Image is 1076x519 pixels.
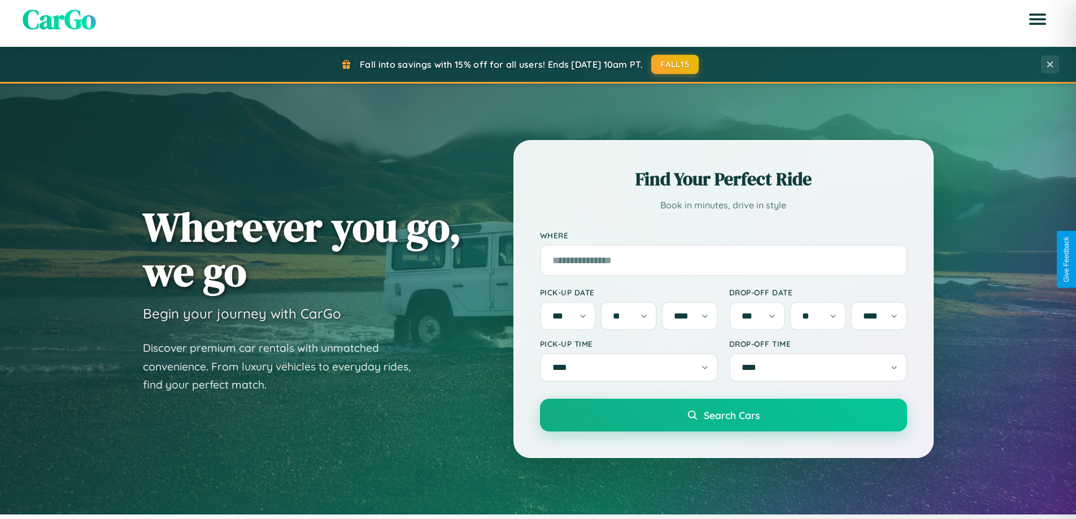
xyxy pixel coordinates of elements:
span: Fall into savings with 15% off for all users! Ends [DATE] 10am PT. [360,59,643,70]
span: Search Cars [704,409,760,421]
label: Drop-off Time [729,339,907,348]
h3: Begin your journey with CarGo [143,305,341,322]
p: Discover premium car rentals with unmatched convenience. From luxury vehicles to everyday rides, ... [143,339,425,394]
h2: Find Your Perfect Ride [540,167,907,191]
label: Pick-up Date [540,287,718,297]
label: Where [540,230,907,240]
label: Drop-off Date [729,287,907,297]
p: Book in minutes, drive in style [540,197,907,213]
div: Give Feedback [1062,237,1070,282]
button: Search Cars [540,399,907,431]
button: Open menu [1022,3,1053,35]
h1: Wherever you go, we go [143,204,461,294]
button: FALL15 [651,55,699,74]
label: Pick-up Time [540,339,718,348]
span: CarGo [23,1,96,38]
